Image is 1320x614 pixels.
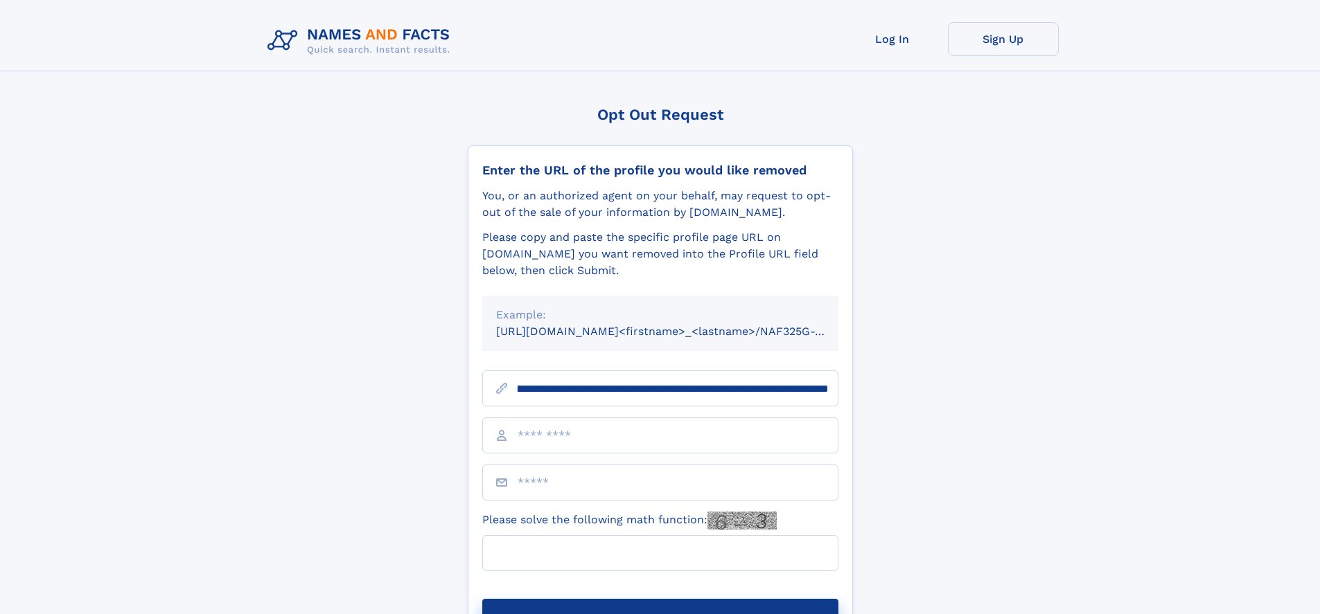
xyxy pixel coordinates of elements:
[837,22,948,56] a: Log In
[496,325,865,338] small: [URL][DOMAIN_NAME]<firstname>_<lastname>/NAF325G-xxxxxxxx
[482,188,838,221] div: You, or an authorized agent on your behalf, may request to opt-out of the sale of your informatio...
[482,163,838,178] div: Enter the URL of the profile you would like removed
[496,307,825,323] div: Example:
[948,22,1059,56] a: Sign Up
[482,229,838,279] div: Please copy and paste the specific profile page URL on [DOMAIN_NAME] you want removed into the Pr...
[482,512,777,530] label: Please solve the following math function:
[468,106,853,123] div: Opt Out Request
[262,22,461,60] img: Logo Names and Facts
